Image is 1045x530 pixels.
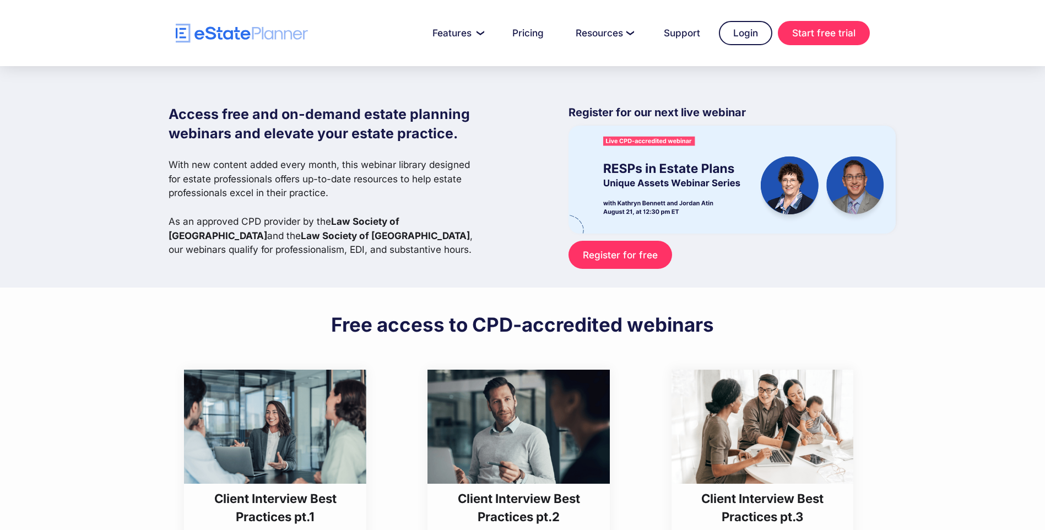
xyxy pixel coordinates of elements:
[568,241,672,269] a: Register for free
[651,22,713,44] a: Support
[568,126,896,233] img: eState Academy webinar
[686,489,838,526] h3: Client Interview Best Practices pt.3
[176,24,308,43] a: home
[419,22,494,44] a: Features
[169,105,481,143] h1: Access free and on-demand estate planning webinars and elevate your estate practice.
[301,230,470,241] strong: Law Society of [GEOGRAPHIC_DATA]
[169,158,481,257] p: With new content added every month, this webinar library designed for estate professionals offers...
[719,21,772,45] a: Login
[499,22,557,44] a: Pricing
[331,312,714,337] h2: Free access to CPD-accredited webinars
[443,489,595,526] h3: Client Interview Best Practices pt.2
[199,489,351,526] h3: Client Interview Best Practices pt.1
[562,22,645,44] a: Resources
[568,105,896,126] p: Register for our next live webinar
[169,215,399,241] strong: Law Society of [GEOGRAPHIC_DATA]
[778,21,870,45] a: Start free trial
